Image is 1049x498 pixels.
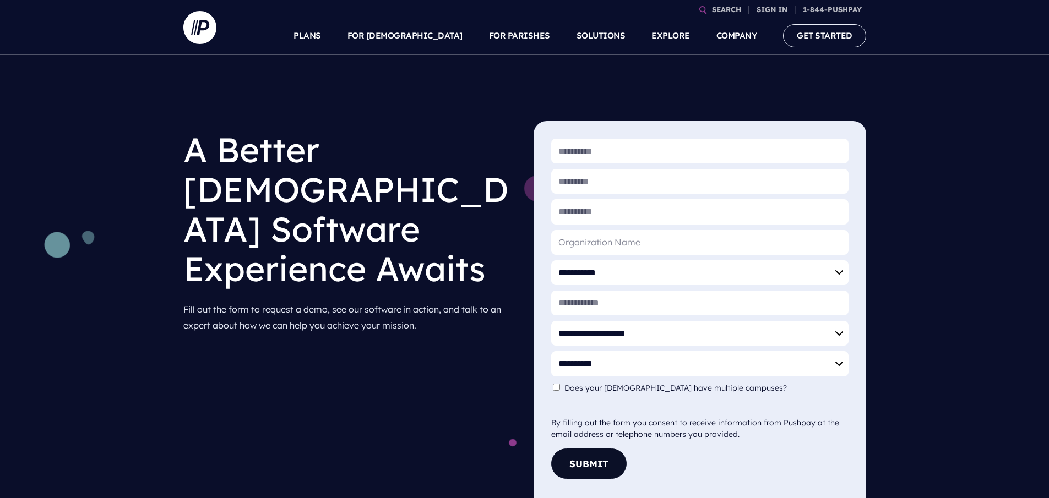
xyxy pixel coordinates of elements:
[551,230,849,255] input: Organization Name
[293,17,321,55] a: PLANS
[577,17,626,55] a: SOLUTIONS
[651,17,690,55] a: EXPLORE
[183,297,516,338] p: Fill out the form to request a demo, see our software in action, and talk to an expert about how ...
[783,24,866,47] a: GET STARTED
[716,17,757,55] a: COMPANY
[183,121,516,297] h1: A Better [DEMOGRAPHIC_DATA] Software Experience Awaits
[347,17,463,55] a: FOR [DEMOGRAPHIC_DATA]
[551,406,849,440] div: By filling out the form you consent to receive information from Pushpay at the email address or t...
[489,17,550,55] a: FOR PARISHES
[551,448,627,479] button: Submit
[564,384,792,393] label: Does your [DEMOGRAPHIC_DATA] have multiple campuses?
